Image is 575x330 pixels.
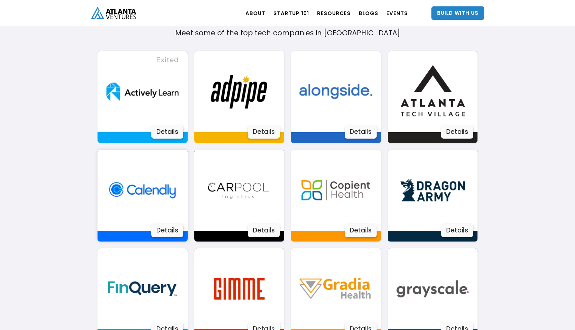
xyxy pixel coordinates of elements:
div: Details [345,125,377,139]
img: Image 3 [295,248,376,329]
div: Details [151,224,183,237]
img: Image 3 [102,248,183,329]
div: Details [441,125,473,139]
div: Details [345,224,377,237]
a: Startup 101 [273,4,309,23]
div: Details [441,224,473,237]
div: Details [151,125,183,139]
a: ABOUT [245,4,265,23]
img: Image 3 [295,150,376,231]
img: Image 3 [392,150,473,231]
img: Image 3 [392,51,473,132]
a: BLOGS [359,4,378,23]
div: Details [248,224,280,237]
img: Image 3 [199,51,280,132]
a: Build With Us [431,6,484,20]
img: Image 3 [102,51,183,132]
a: EVENTS [386,4,408,23]
img: Image 3 [295,51,376,132]
div: Details [248,125,280,139]
img: Image 3 [199,150,280,231]
img: Image 3 [199,248,280,329]
a: RESOURCES [317,4,351,23]
img: Image 3 [102,150,183,231]
img: Image 3 [392,248,473,329]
